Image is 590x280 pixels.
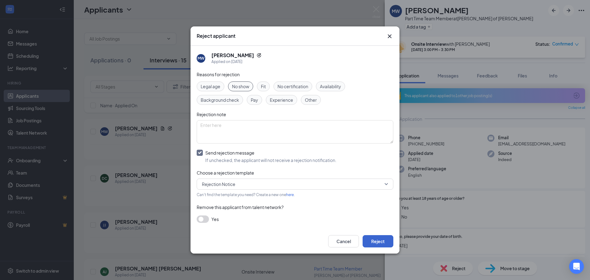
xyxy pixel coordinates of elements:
[257,53,262,58] svg: Reapply
[320,83,341,90] span: Availability
[305,97,317,103] span: Other
[277,83,308,90] span: No certification
[211,52,254,59] h5: [PERSON_NAME]
[201,83,220,90] span: Legal age
[270,97,293,103] span: Experience
[197,192,295,197] span: Can't find the template you need? Create a new one .
[201,97,239,103] span: Background check
[197,170,254,175] span: Choose a rejection template
[251,97,258,103] span: Pay
[386,33,393,40] button: Close
[197,112,226,117] span: Rejection note
[211,215,219,223] span: Yes
[232,83,249,90] span: No show
[197,33,235,39] h3: Reject applicant
[198,56,204,61] div: MW
[202,179,235,189] span: Rejection Notice
[569,259,584,274] div: Open Intercom Messenger
[197,72,240,77] span: Reasons for rejection
[211,59,262,65] div: Applied on [DATE]
[286,192,294,197] a: here
[261,83,266,90] span: Fit
[328,235,359,247] button: Cancel
[386,33,393,40] svg: Cross
[197,204,284,210] span: Remove this applicant from talent network?
[363,235,393,247] button: Reject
